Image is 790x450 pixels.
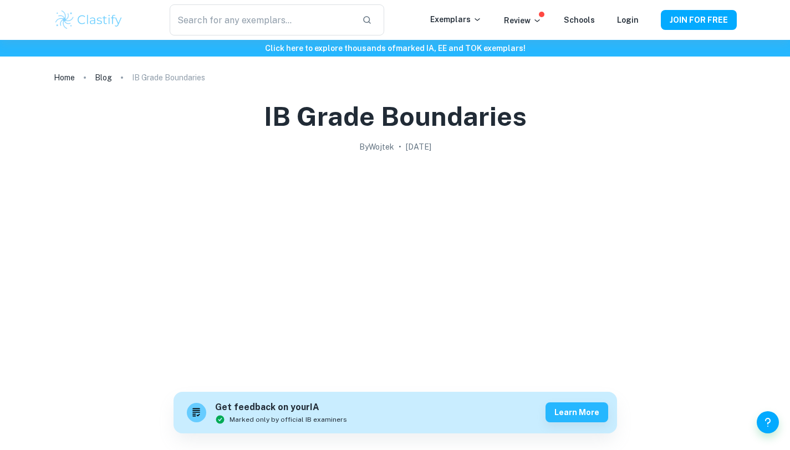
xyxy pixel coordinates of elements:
[174,392,617,433] a: Get feedback on yourIAMarked only by official IB examinersLearn more
[546,402,608,422] button: Learn more
[564,16,595,24] a: Schools
[504,14,542,27] p: Review
[95,70,112,85] a: Blog
[430,13,482,25] p: Exemplars
[617,16,639,24] a: Login
[399,141,401,153] p: •
[264,99,527,134] h1: IB Grade Boundaries
[54,70,75,85] a: Home
[359,141,394,153] h2: By Wojtek
[215,401,347,415] h6: Get feedback on your IA
[757,411,779,433] button: Help and Feedback
[406,141,431,153] h2: [DATE]
[132,71,205,84] p: IB Grade Boundaries
[54,9,124,31] img: Clastify logo
[170,4,353,35] input: Search for any exemplars...
[174,157,617,379] img: IB Grade Boundaries cover image
[661,10,737,30] button: JOIN FOR FREE
[2,42,788,54] h6: Click here to explore thousands of marked IA, EE and TOK exemplars !
[230,415,347,425] span: Marked only by official IB examiners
